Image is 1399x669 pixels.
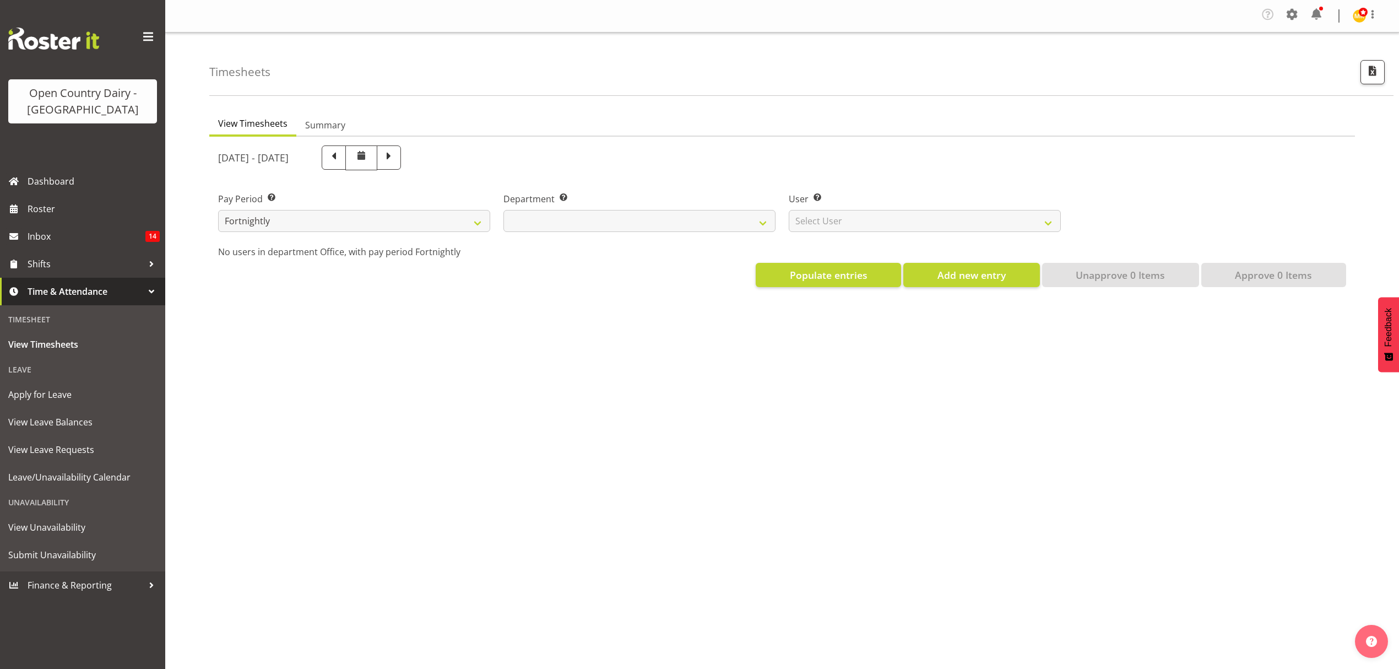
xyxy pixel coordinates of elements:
div: Leave [3,358,162,381]
span: Unapprove 0 Items [1076,268,1165,282]
a: View Leave Requests [3,436,162,463]
span: Feedback [1384,308,1393,347]
span: View Timesheets [8,336,157,353]
button: Export CSV [1360,60,1385,84]
span: Roster [28,201,160,217]
span: Summary [305,118,345,132]
p: No users in department Office, with pay period Fortnightly [218,245,1346,258]
span: Apply for Leave [8,386,157,403]
a: View Unavailability [3,514,162,541]
span: View Timesheets [218,117,288,130]
h4: Timesheets [209,66,270,78]
button: Populate entries [756,263,901,287]
span: Dashboard [28,173,160,190]
a: Apply for Leave [3,381,162,408]
h5: [DATE] - [DATE] [218,152,289,164]
div: Open Country Dairy - [GEOGRAPHIC_DATA] [19,85,146,118]
label: Department [503,192,776,206]
a: Leave/Unavailability Calendar [3,463,162,491]
span: Finance & Reporting [28,577,143,594]
a: View Timesheets [3,331,162,358]
span: View Unavailability [8,519,157,536]
img: milk-reception-awarua7542.jpg [1353,9,1366,23]
span: Leave/Unavailability Calendar [8,469,157,485]
div: Timesheet [3,308,162,331]
span: Populate entries [790,268,867,282]
button: Add new entry [903,263,1039,287]
span: 14 [145,231,160,242]
span: Inbox [28,228,145,245]
span: Time & Attendance [28,283,143,300]
span: Add new entry [937,268,1006,282]
span: Shifts [28,256,143,272]
img: Rosterit website logo [8,28,99,50]
button: Approve 0 Items [1201,263,1346,287]
span: View Leave Requests [8,441,157,458]
button: Feedback - Show survey [1378,297,1399,372]
a: Submit Unavailability [3,541,162,569]
a: View Leave Balances [3,408,162,436]
label: User [789,192,1061,206]
label: Pay Period [218,192,490,206]
span: Approve 0 Items [1235,268,1312,282]
img: help-xxl-2.png [1366,636,1377,647]
div: Unavailability [3,491,162,514]
span: View Leave Balances [8,414,157,430]
span: Submit Unavailability [8,547,157,563]
button: Unapprove 0 Items [1042,263,1199,287]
